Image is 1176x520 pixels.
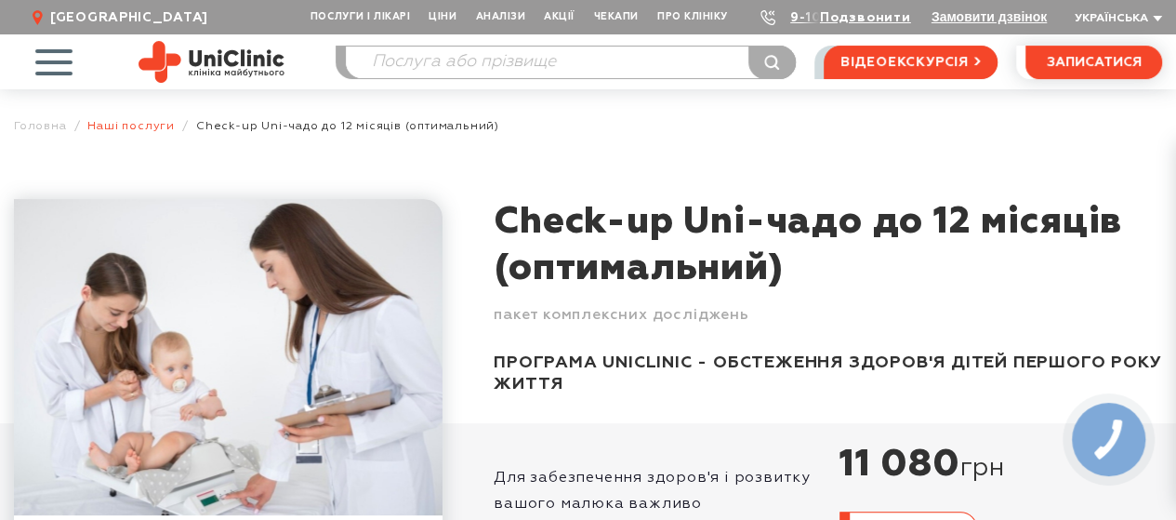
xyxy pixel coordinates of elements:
a: відеоекскурсія [824,46,998,79]
button: Замовити дзвінок [932,9,1047,24]
a: Подзвонити [820,11,911,24]
input: Послуга або прізвище [346,47,795,78]
a: 9-103 [790,11,831,24]
span: Українська [1075,13,1148,24]
a: Головна [14,119,67,133]
div: ПРОГРАМА UNICLINIC - ОБСТЕЖЕННЯ ЗДОРОВ'Я ДІТЕЙ ПЕРШОГО РОКУ ЖИТТЯ [494,325,1162,395]
h1: Check-up Uni-чадо до 12 місяців (оптимальний) [494,199,1162,292]
span: грн [959,453,1004,485]
img: Uniclinic [139,41,284,83]
span: Check-up Uni-чадо до 12 місяців (оптимальний) [196,119,499,133]
div: 11 080 [839,442,1163,488]
span: записатися [1047,56,1142,69]
span: відеоекскурсія [840,47,969,78]
span: [GEOGRAPHIC_DATA] [50,9,208,26]
a: Наші послуги [87,119,175,133]
button: Українська [1070,12,1162,26]
div: пакет комплексних досліджень [494,292,748,325]
button: записатися [1025,46,1162,79]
